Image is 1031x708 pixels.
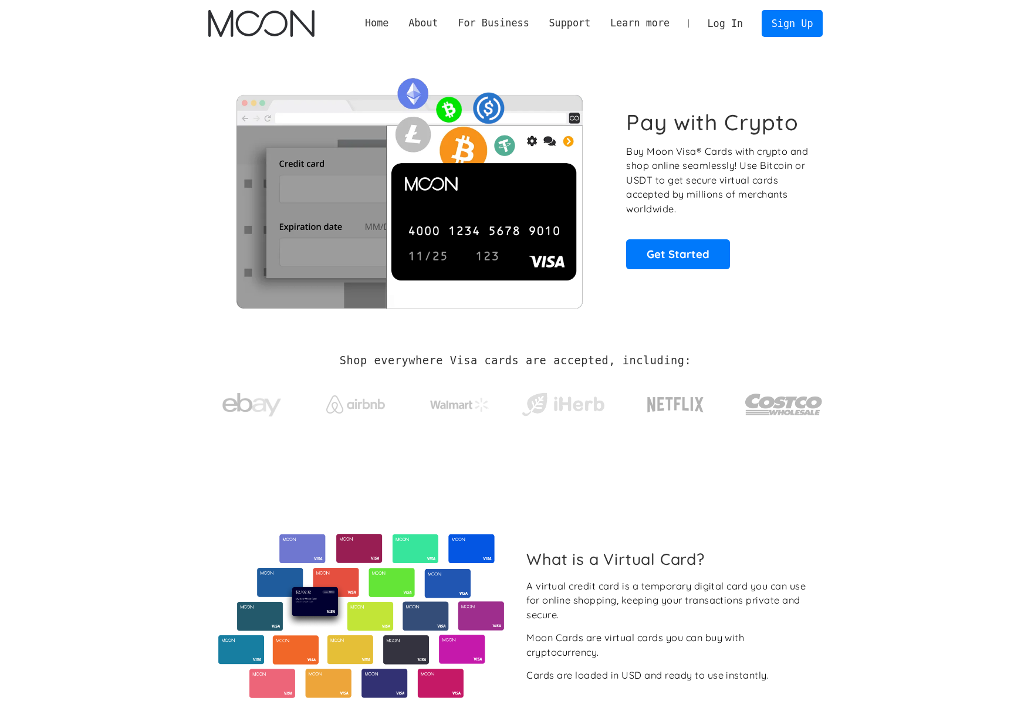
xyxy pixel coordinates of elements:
[762,10,823,36] a: Sign Up
[698,11,753,36] a: Log In
[610,16,670,31] div: Learn more
[745,371,823,432] a: Costco
[526,631,813,659] div: Moon Cards are virtual cards you can buy with cryptocurrency.
[355,16,398,31] a: Home
[626,109,799,135] h1: Pay with Crypto
[519,389,607,420] img: iHerb
[646,390,705,419] img: Netflix
[340,354,691,367] h2: Shop everywhere Visa cards are accepted, including:
[526,668,769,683] div: Cards are loaded in USD and ready to use instantly.
[208,10,315,37] img: Moon Logo
[415,386,503,418] a: Walmart
[208,375,296,429] a: ebay
[549,16,590,31] div: Support
[526,550,813,568] h2: What is a Virtual Card?
[526,579,813,622] div: A virtual credit card is a temporary digital card you can use for online shopping, keeping your t...
[745,382,823,426] img: Costco
[623,378,728,425] a: Netflix
[600,16,680,31] div: Learn more
[626,144,810,216] p: Buy Moon Visa® Cards with crypto and shop online seamlessly! Use Bitcoin or USDT to get secure vi...
[458,16,529,31] div: For Business
[398,16,448,31] div: About
[519,378,607,426] a: iHerb
[208,10,315,37] a: home
[222,387,281,424] img: ebay
[626,239,730,269] a: Get Started
[430,398,489,412] img: Walmart
[448,16,539,31] div: For Business
[217,534,506,698] img: Virtual cards from Moon
[312,384,399,419] a: Airbnb
[539,16,600,31] div: Support
[408,16,438,31] div: About
[326,395,385,414] img: Airbnb
[208,70,610,308] img: Moon Cards let you spend your crypto anywhere Visa is accepted.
